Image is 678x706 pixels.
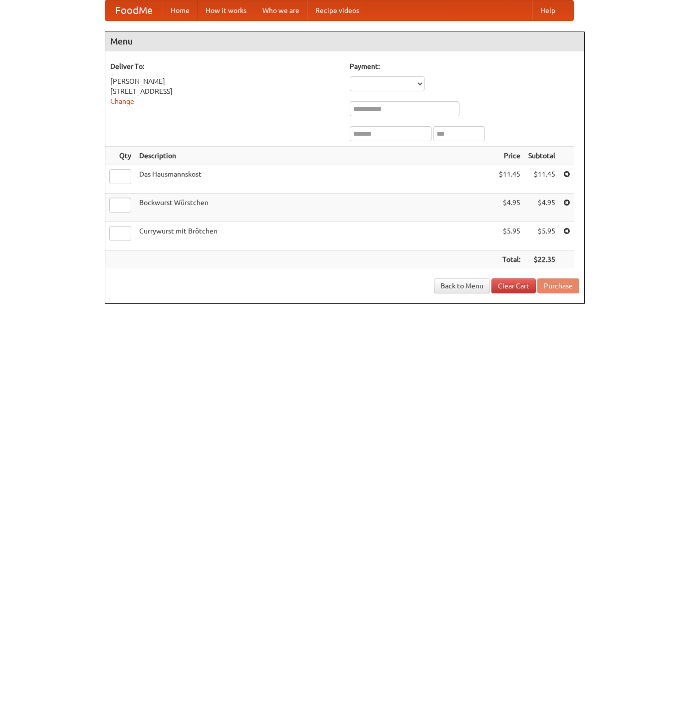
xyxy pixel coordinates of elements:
[524,165,559,194] td: $11.45
[495,250,524,269] th: Total:
[135,194,495,222] td: Bockwurst Würstchen
[524,222,559,250] td: $5.95
[434,278,490,293] a: Back to Menu
[110,86,340,96] div: [STREET_ADDRESS]
[135,165,495,194] td: Das Hausmannskost
[254,0,307,20] a: Who we are
[105,147,135,165] th: Qty
[307,0,367,20] a: Recipe videos
[495,165,524,194] td: $11.45
[350,61,579,71] h5: Payment:
[495,194,524,222] td: $4.95
[495,222,524,250] td: $5.95
[110,97,134,105] a: Change
[495,147,524,165] th: Price
[110,76,340,86] div: [PERSON_NAME]
[110,61,340,71] h5: Deliver To:
[524,147,559,165] th: Subtotal
[105,0,163,20] a: FoodMe
[491,278,536,293] a: Clear Cart
[524,250,559,269] th: $22.35
[163,0,198,20] a: Home
[537,278,579,293] button: Purchase
[105,31,584,51] h4: Menu
[532,0,563,20] a: Help
[135,147,495,165] th: Description
[135,222,495,250] td: Currywurst mit Brötchen
[198,0,254,20] a: How it works
[524,194,559,222] td: $4.95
